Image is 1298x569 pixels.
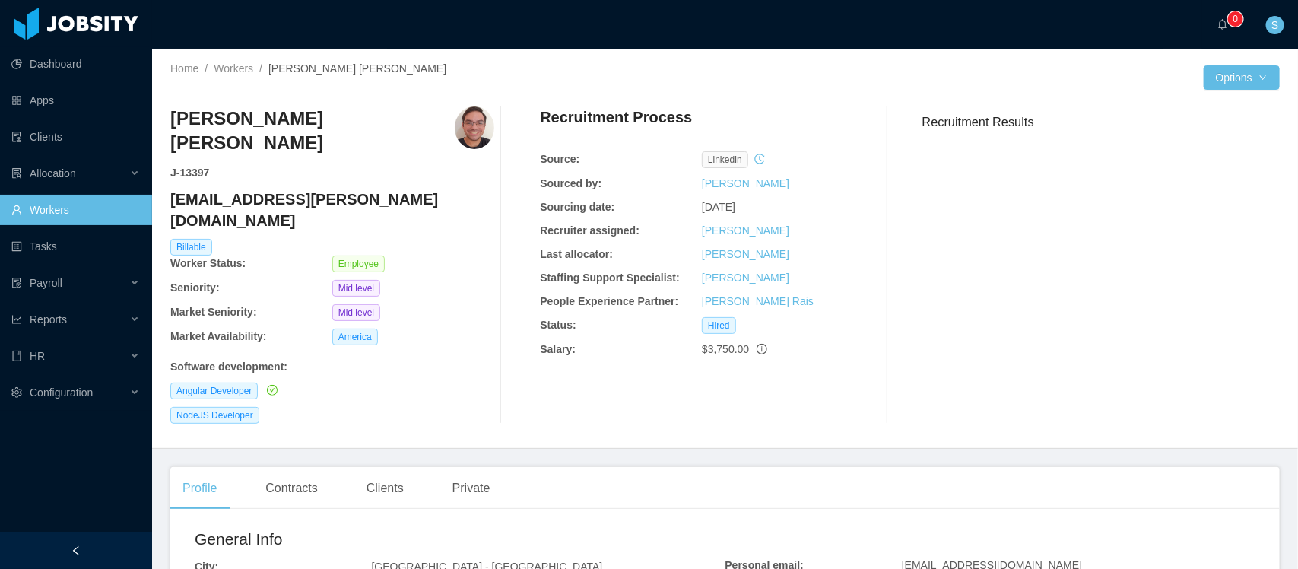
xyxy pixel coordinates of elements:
a: [PERSON_NAME] Rais [702,295,814,307]
div: Clients [354,467,416,510]
div: Contracts [253,467,329,510]
h3: Recruitment Results [922,113,1280,132]
b: Sourcing date: [540,201,614,213]
span: America [332,329,378,345]
a: icon: appstoreApps [11,85,140,116]
div: Private [440,467,503,510]
b: Status: [540,319,576,331]
b: Software development : [170,361,287,373]
span: Mid level [332,280,380,297]
a: icon: check-circle [264,384,278,396]
span: $3,750.00 [702,343,749,355]
span: Angular Developer [170,383,258,399]
a: icon: userWorkers [11,195,140,225]
span: info-circle [757,344,767,354]
i: icon: file-protect [11,278,22,288]
b: People Experience Partner: [540,295,678,307]
b: Recruiter assigned: [540,224,639,237]
b: Staffing Support Specialist: [540,272,680,284]
b: Worker Status: [170,257,246,269]
i: icon: bell [1217,19,1228,30]
span: [PERSON_NAME] [PERSON_NAME] [268,62,446,75]
b: Market Seniority: [170,306,257,318]
span: / [205,62,208,75]
span: Allocation [30,167,76,180]
a: icon: profileTasks [11,231,140,262]
i: icon: solution [11,168,22,179]
a: [PERSON_NAME] [702,177,789,189]
span: linkedin [702,151,748,168]
i: icon: book [11,351,22,361]
img: 326bc9a0-bd60-11ea-afa2-d5d8ea11a795_686d98618442f-400w.png [455,106,493,149]
a: Home [170,62,198,75]
span: Configuration [30,386,93,399]
b: Seniority: [170,281,220,294]
h4: Recruitment Process [540,106,692,128]
span: Billable [170,239,212,256]
h2: General Info [195,527,725,552]
span: Reports [30,313,67,326]
b: Salary: [540,343,576,355]
a: [PERSON_NAME] [702,248,789,260]
b: Market Availability: [170,330,267,342]
a: [PERSON_NAME] [702,272,789,284]
i: icon: history [754,154,765,164]
h3: [PERSON_NAME] [PERSON_NAME] [170,106,455,156]
sup: 0 [1228,11,1243,27]
strong: J- 13397 [170,167,209,179]
span: Mid level [332,304,380,321]
a: icon: pie-chartDashboard [11,49,140,79]
div: Profile [170,467,229,510]
b: Last allocator: [540,248,613,260]
span: / [259,62,262,75]
i: icon: setting [11,387,22,398]
a: Workers [214,62,253,75]
span: Employee [332,256,385,272]
span: Payroll [30,277,62,289]
span: HR [30,350,45,362]
i: icon: check-circle [267,385,278,396]
span: NodeJS Developer [170,407,259,424]
button: Optionsicon: down [1204,65,1280,90]
a: icon: auditClients [11,122,140,152]
span: S [1271,16,1278,34]
h4: [EMAIL_ADDRESS][PERSON_NAME][DOMAIN_NAME] [170,189,494,231]
span: Hired [702,317,736,334]
span: [DATE] [702,201,735,213]
a: [PERSON_NAME] [702,224,789,237]
i: icon: line-chart [11,314,22,325]
b: Sourced by: [540,177,601,189]
b: Source: [540,153,579,165]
